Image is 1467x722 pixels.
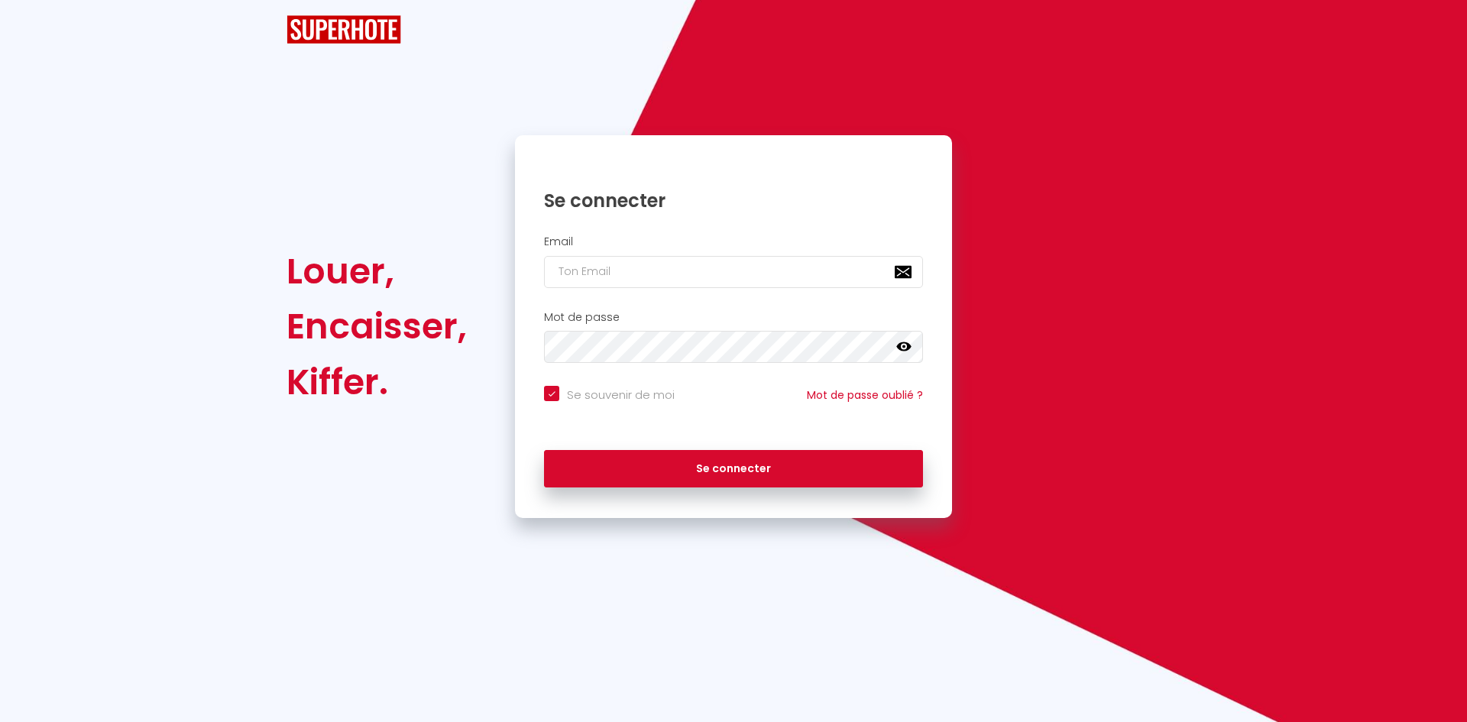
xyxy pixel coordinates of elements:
[544,189,923,212] h1: Se connecter
[287,15,401,44] img: SuperHote logo
[544,450,923,488] button: Se connecter
[287,299,467,354] div: Encaisser,
[544,311,923,324] h2: Mot de passe
[287,355,467,410] div: Kiffer.
[544,256,923,288] input: Ton Email
[544,235,923,248] h2: Email
[287,244,467,299] div: Louer,
[807,387,923,403] a: Mot de passe oublié ?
